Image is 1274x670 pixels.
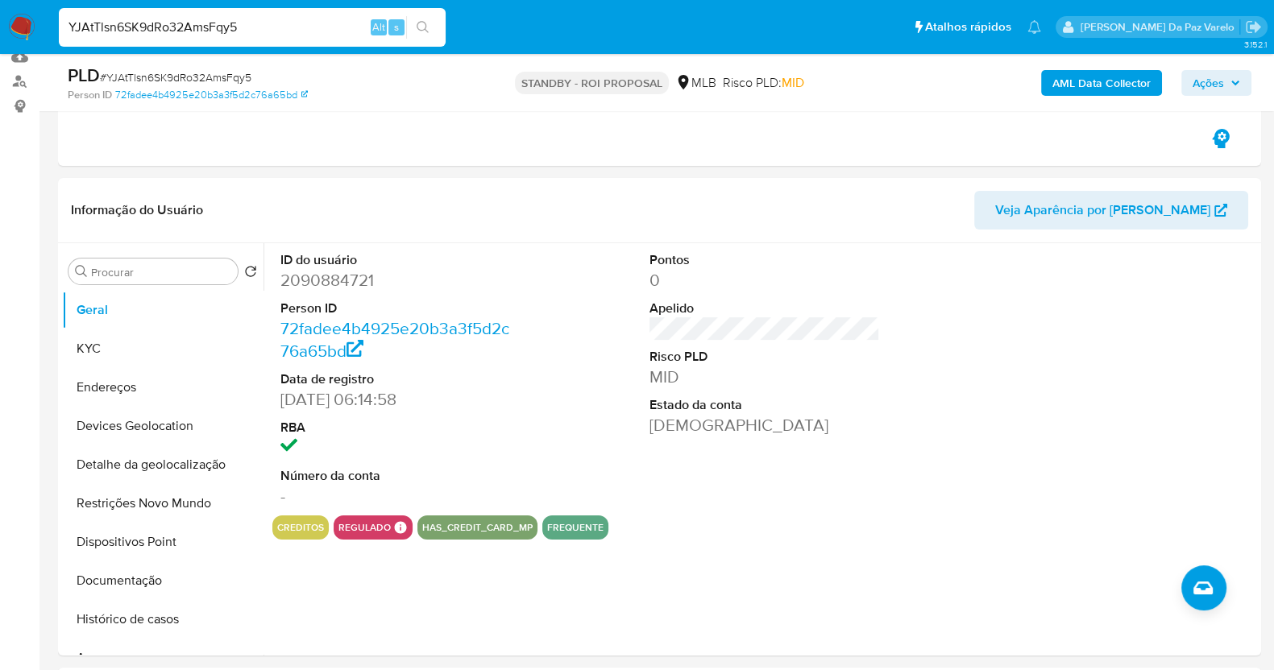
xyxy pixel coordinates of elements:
[115,88,308,102] a: 72fadee4b4925e20b3a3f5d2c76a65bd
[649,348,880,366] dt: Risco PLD
[280,485,511,507] dd: -
[995,191,1210,230] span: Veja Aparência por [PERSON_NAME]
[515,72,669,94] p: STANDBY - ROI PROPOSAL
[62,561,264,600] button: Documentação
[62,329,264,368] button: KYC
[649,269,880,292] dd: 0
[406,16,439,39] button: search-icon
[649,300,880,317] dt: Apelido
[100,69,251,85] span: # YJAtTlsn6SK9dRo32AmsFqy5
[649,251,880,269] dt: Pontos
[68,88,112,102] b: Person ID
[62,523,264,561] button: Dispositivos Point
[280,316,509,362] a: 72fadee4b4925e20b3a3f5d2c76a65bd
[1052,70,1151,96] b: AML Data Collector
[1181,70,1251,96] button: Ações
[723,74,804,92] span: Risco PLD:
[62,407,264,445] button: Devices Geolocation
[1243,38,1266,51] span: 3.152.1
[62,600,264,639] button: Histórico de casos
[244,265,257,283] button: Retornar ao pedido padrão
[649,414,880,436] dd: [DEMOGRAPHIC_DATA]
[1245,19,1262,35] a: Sair
[338,524,391,531] button: regulado
[280,388,511,411] dd: [DATE] 06:14:58
[62,368,264,407] button: Endereços
[422,524,533,531] button: has_credit_card_mp
[547,524,604,531] button: frequente
[649,366,880,388] dd: MID
[1193,70,1224,96] span: Ações
[68,62,100,88] b: PLD
[277,524,324,531] button: creditos
[280,269,511,292] dd: 2090884721
[280,467,511,485] dt: Número da conta
[782,73,804,92] span: MID
[925,19,1011,35] span: Atalhos rápidos
[1080,19,1239,35] p: patricia.varelo@mercadopago.com.br
[394,19,399,35] span: s
[280,300,511,317] dt: Person ID
[280,251,511,269] dt: ID do usuário
[62,484,264,523] button: Restrições Novo Mundo
[280,419,511,436] dt: RBA
[649,396,880,414] dt: Estado da conta
[91,265,231,279] input: Procurar
[675,74,716,92] div: MLB
[1041,70,1162,96] button: AML Data Collector
[71,202,203,218] h1: Informação do Usuário
[75,265,88,278] button: Procurar
[280,370,511,388] dt: Data de registro
[59,17,446,38] input: Pesquise usuários ou casos...
[62,291,264,329] button: Geral
[372,19,385,35] span: Alt
[1027,20,1041,34] a: Notificações
[974,191,1248,230] button: Veja Aparência por [PERSON_NAME]
[62,445,264,484] button: Detalhe da geolocalização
